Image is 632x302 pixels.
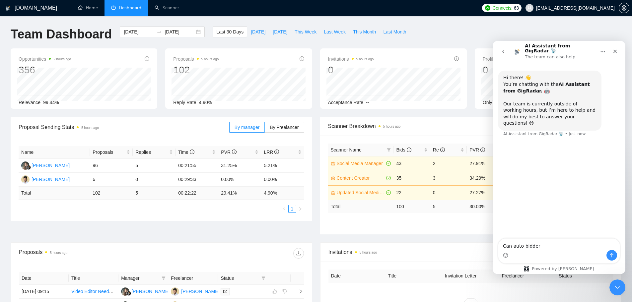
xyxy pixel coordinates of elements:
td: 5 [133,159,176,173]
span: filter [260,273,267,283]
a: Content Creator [337,174,385,182]
li: 1 [288,205,296,213]
span: right [293,289,303,294]
span: Relevance [19,100,40,105]
a: homeHome [78,5,98,11]
span: Proposals [173,55,219,63]
span: crown [331,190,335,195]
span: Proposals [93,149,125,156]
div: 0 [328,64,374,76]
span: Status [221,274,258,282]
h1: Team Dashboard [11,27,112,42]
span: filter [162,276,166,280]
span: Acceptance Rate [328,100,364,105]
span: Dashboard [119,5,141,11]
button: left [280,205,288,213]
td: 00:21:55 [176,159,218,173]
td: 5.21% [261,159,304,173]
td: 2 [430,156,467,171]
td: 00:22:22 [176,187,218,200]
span: Replies [135,149,168,156]
span: mail [223,289,227,293]
div: Proposals [19,248,161,259]
div: [PERSON_NAME] [181,288,219,295]
td: 5 [430,200,467,213]
button: This Month [349,27,380,37]
td: 0.00% [218,173,261,187]
span: info-circle [300,56,304,61]
td: 102 [90,187,133,200]
th: Status [556,270,613,282]
span: info-circle [145,56,149,61]
span: dashboard [111,5,116,10]
div: 0 [483,64,534,76]
img: logo [6,3,10,14]
div: [PERSON_NAME] [131,288,170,295]
th: Freelancer [499,270,556,282]
span: Time [178,150,194,155]
th: Date [19,272,69,285]
span: By manager [235,125,259,130]
td: 5 [133,187,176,200]
span: info-circle [454,56,459,61]
div: 102 [173,64,219,76]
td: 27.27% [467,185,503,200]
span: info-circle [407,148,411,152]
time: 5 hours ago [383,125,401,128]
img: gigradar-bm.png [126,291,131,296]
span: info-circle [480,148,485,152]
button: [DATE] [247,27,269,37]
img: LK [121,287,129,296]
span: Last Week [324,28,346,35]
td: 00:29:33 [176,173,218,187]
a: setting [619,5,629,11]
button: download [293,248,304,259]
span: filter [160,273,167,283]
span: This Week [295,28,316,35]
td: 34.29% [467,171,503,185]
td: 29.41 % [218,187,261,200]
li: Next Page [296,205,304,213]
span: swap-right [157,29,162,34]
span: 4.90% [199,100,212,105]
input: End date [165,28,195,35]
td: [DATE] 09:15 [19,285,69,299]
time: 5 hours ago [50,251,67,255]
span: [DATE] [251,28,265,35]
a: SH[PERSON_NAME] [21,176,70,182]
th: Invitation Letter [442,270,499,282]
a: 1 [289,205,296,212]
span: 99.44% [43,100,59,105]
span: LRR [264,150,279,155]
span: setting [619,5,629,11]
td: 3 [430,171,467,185]
img: upwork-logo.png [485,5,490,11]
span: Reply Rate [173,100,196,105]
span: check-circle [386,190,391,195]
th: Proposals [90,146,133,159]
input: Start date [124,28,154,35]
span: info-circle [232,150,237,154]
span: PVR [469,147,485,152]
td: Video Editor Needed for EditedByGeo [69,285,118,299]
span: crown [331,161,335,166]
img: SH [171,287,179,296]
span: to [157,29,162,34]
td: Total [19,187,90,200]
span: Proposal Sending Stats [19,123,229,131]
td: Total [328,200,394,213]
div: [PERSON_NAME] [32,176,70,183]
img: gigradar-bm.png [26,165,31,170]
span: info-circle [274,150,279,154]
td: 6 [90,173,133,187]
span: Last Month [383,28,406,35]
span: right [298,207,302,211]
